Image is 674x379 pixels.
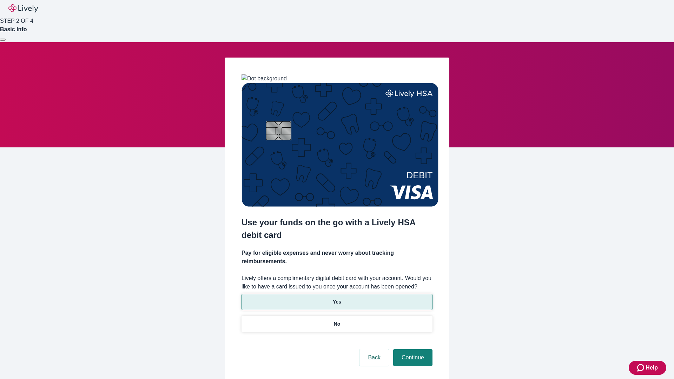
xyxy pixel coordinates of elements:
[393,349,432,366] button: Continue
[646,364,658,372] span: Help
[629,361,666,375] button: Zendesk support iconHelp
[637,364,646,372] svg: Zendesk support icon
[242,249,432,266] h4: Pay for eligible expenses and never worry about tracking reimbursements.
[333,298,341,306] p: Yes
[242,274,432,291] label: Lively offers a complimentary digital debit card with your account. Would you like to have a card...
[242,83,438,207] img: Debit card
[359,349,389,366] button: Back
[8,4,38,13] img: Lively
[242,316,432,332] button: No
[242,216,432,241] h2: Use your funds on the go with a Lively HSA debit card
[242,294,432,310] button: Yes
[334,320,341,328] p: No
[242,74,287,83] img: Dot background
